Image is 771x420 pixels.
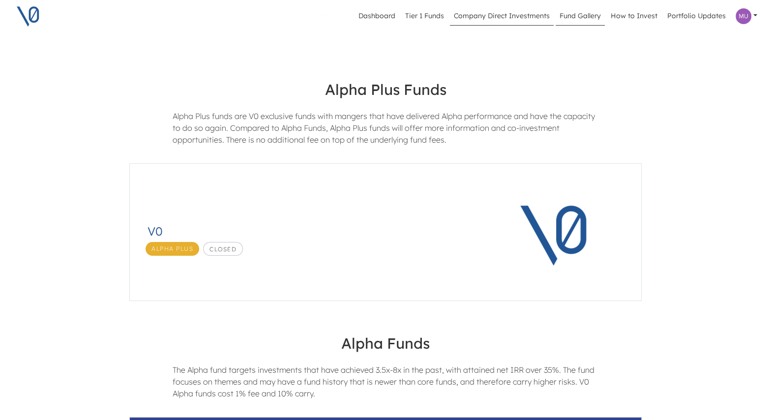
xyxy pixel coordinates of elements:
a: Tier 1 Funds [401,7,448,26]
div: The Alpha fund targets investments that have achieved 3.5x-8x in the past, with attained net IRR ... [165,364,606,407]
h4: Alpha Plus Funds [121,73,650,106]
span: Alpha Plus [146,242,199,256]
h3: V0 [148,224,463,239]
img: V0 [495,172,618,295]
span: Closed [203,242,243,256]
a: V0Alpha PlusClosedV0 [127,161,644,303]
a: Dashboard [355,7,399,26]
h4: Alpha Funds [121,327,650,360]
a: Fund Gallery [556,7,605,26]
img: V0 logo [16,4,40,29]
a: Portfolio Updates [663,7,730,26]
div: Alpha Plus funds are V0 exclusive funds with mangers that have delivered Alpha performance and ha... [165,110,606,153]
a: Company Direct Investments [450,7,554,26]
a: How to Invest [607,7,661,26]
img: Profile [736,8,751,24]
